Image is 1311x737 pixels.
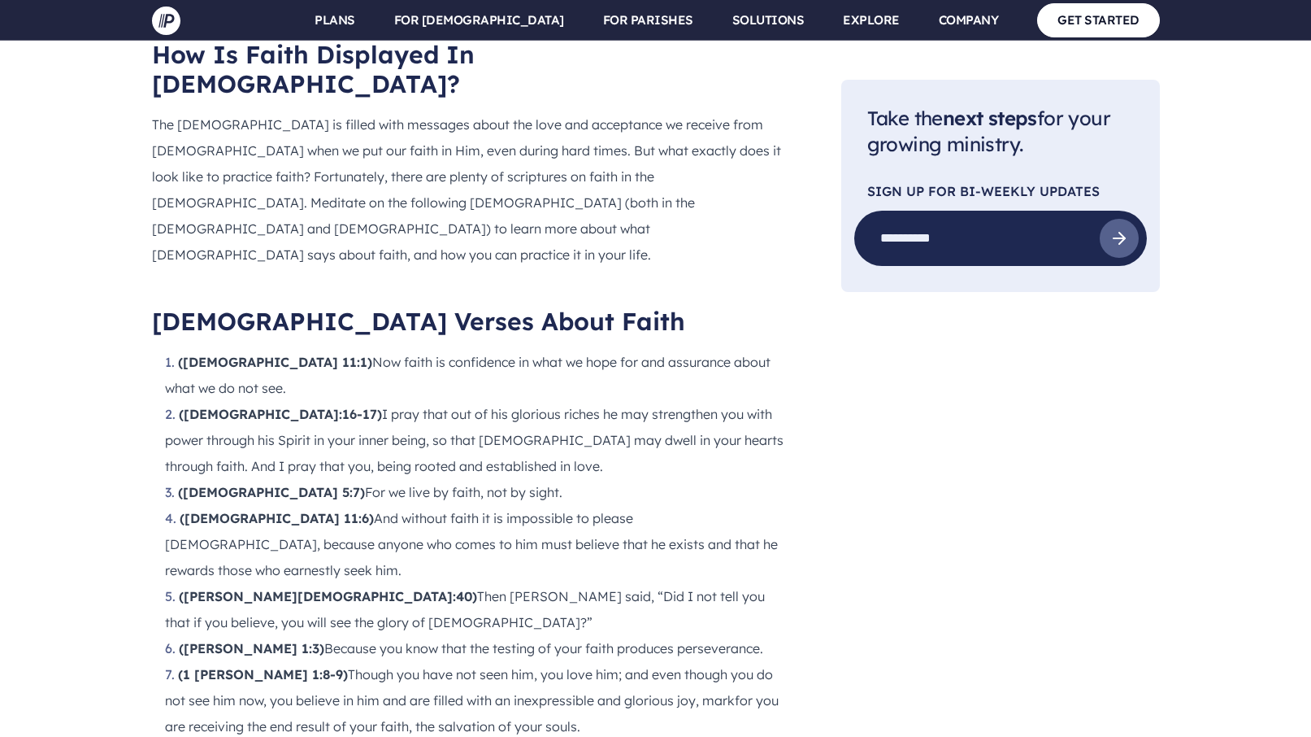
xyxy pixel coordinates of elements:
h2: [DEMOGRAPHIC_DATA] Verses About Faith [152,307,789,336]
strong: ([PERSON_NAME][DEMOGRAPHIC_DATA]:40) [179,588,477,604]
a: GET STARTED [1037,3,1160,37]
strong: ([DEMOGRAPHIC_DATA] 11:1) [178,354,372,370]
strong: ([DEMOGRAPHIC_DATA]:16-17) [179,406,382,422]
strong: ([PERSON_NAME] 1:3) [179,640,324,656]
span: next steps [943,106,1037,130]
strong: (1 [PERSON_NAME] 1:8-9) [178,666,348,682]
li: I pray that out of his glorious riches he may strengthen you with power through his Spirit in you... [165,401,789,479]
strong: ([DEMOGRAPHIC_DATA] 11:6) [180,510,374,526]
p: SIGN UP FOR Bi-Weekly Updates [867,185,1134,198]
li: Because you know that the testing of your faith produces perseverance. [165,635,789,661]
h2: How Is Faith Displayed In [DEMOGRAPHIC_DATA]? [152,40,789,98]
li: For we live by faith, not by sight. [165,479,789,505]
span: Take the for your growing ministry. [867,106,1110,157]
strong: ([DEMOGRAPHIC_DATA] 5:7) [178,484,365,500]
li: And without faith it is impossible to please [DEMOGRAPHIC_DATA], because anyone who comes to him ... [165,505,789,583]
p: The [DEMOGRAPHIC_DATA] is filled with messages about the love and acceptance we receive from [DEM... [152,111,789,268]
li: Then [PERSON_NAME] said, “Did I not tell you that if you believe, you will see the glory of [DEMO... [165,583,789,635]
li: Now faith is confidence in what we hope for and assurance about what we do not see. [165,349,789,401]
